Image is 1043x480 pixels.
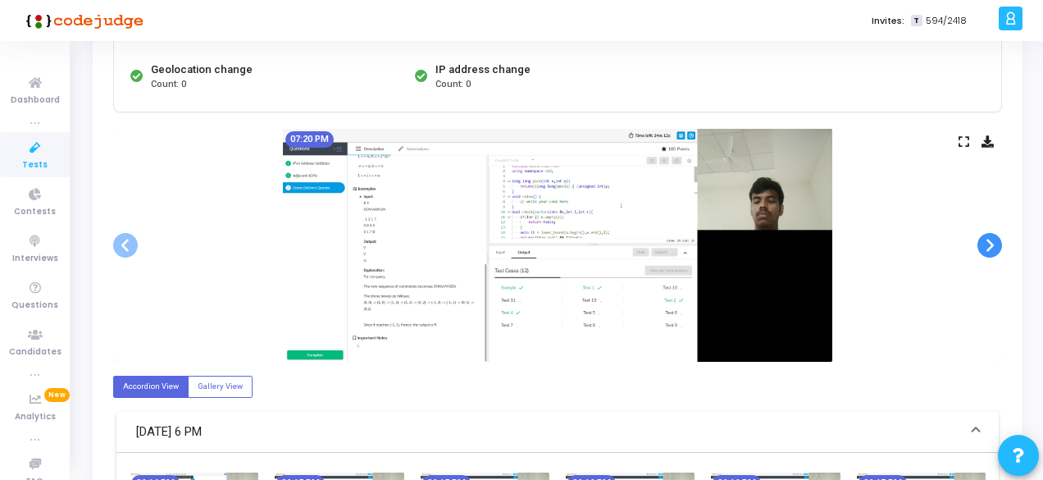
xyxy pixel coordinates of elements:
[11,94,60,107] span: Dashboard
[911,15,922,27] span: T
[22,158,48,172] span: Tests
[136,423,959,441] mat-panel-title: [DATE] 6 PM
[151,62,253,78] div: Geolocation change
[188,376,253,398] label: Gallery View
[15,410,56,424] span: Analytics
[283,129,832,362] img: screenshot-1758030647663.jpeg
[9,345,61,359] span: Candidates
[11,299,58,313] span: Questions
[12,252,58,266] span: Interviews
[14,205,56,219] span: Contests
[926,14,967,28] span: 594/2418
[44,388,70,402] span: New
[20,4,143,37] img: logo
[872,14,904,28] label: Invites:
[151,78,186,92] span: Count: 0
[116,412,999,453] mat-expansion-panel-header: [DATE] 6 PM
[285,131,334,148] mat-chip: 07:20 PM
[435,62,531,78] div: IP address change
[435,78,471,92] span: Count: 0
[113,376,189,398] label: Accordion View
